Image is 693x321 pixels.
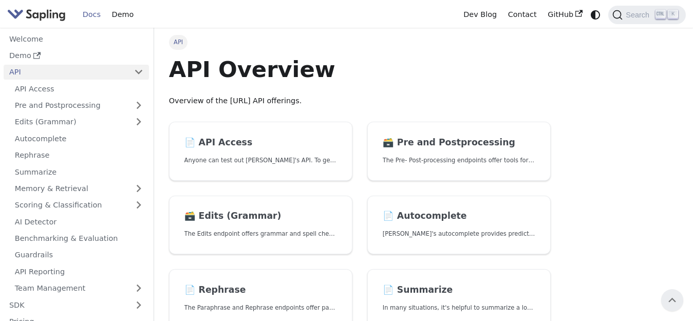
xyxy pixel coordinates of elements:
a: Pre and Postprocessing [9,98,149,113]
p: The Pre- Post-processing endpoints offer tools for preparing your text data for ingestation as we... [383,156,536,165]
button: Search (Ctrl+K) [608,6,685,24]
h2: Pre and Postprocessing [383,137,536,148]
a: Demo [4,48,149,63]
a: Benchmarking & Evaluation [9,231,149,246]
h2: Edits (Grammar) [184,211,338,222]
button: Collapse sidebar category 'API' [128,65,149,80]
button: Expand sidebar category 'SDK' [128,297,149,312]
a: Sapling.ai [7,7,69,22]
a: Dev Blog [458,7,502,23]
img: Sapling.ai [7,7,66,22]
a: Welcome [4,31,149,46]
a: Autocomplete [9,131,149,146]
p: In many situations, it's helpful to summarize a longer document into a shorter, more easily diges... [383,303,536,313]
a: 🗃️ Edits (Grammar)The Edits endpoint offers grammar and spell checking. [169,196,352,255]
p: Overview of the [URL] API offerings. [169,95,551,107]
span: Search [623,11,655,19]
a: GitHub [542,7,588,23]
a: Guardrails [9,248,149,262]
p: Sapling's autocomplete provides predictions of the next few characters or words [383,229,536,239]
a: Docs [77,7,106,23]
a: 📄️ API AccessAnyone can test out [PERSON_NAME]'s API. To get started with the API, simply: [169,122,352,181]
h2: API Access [184,137,338,148]
a: AI Detector [9,214,149,229]
p: Anyone can test out Sapling's API. To get started with the API, simply: [184,156,338,165]
a: Team Management [9,281,149,296]
a: 📄️ Autocomplete[PERSON_NAME]'s autocomplete provides predictions of the next few characters or words [367,196,551,255]
a: Scoring & Classification [9,198,149,213]
button: Scroll back to top [661,289,683,311]
a: Memory & Retrieval [9,181,149,196]
nav: Breadcrumbs [169,35,551,49]
a: Demo [106,7,139,23]
a: SDK [4,297,128,312]
h1: API Overview [169,55,551,83]
kbd: K [668,10,678,19]
p: The Paraphrase and Rephrase endpoints offer paraphrasing for particular styles. [184,303,338,313]
h2: Autocomplete [383,211,536,222]
a: Edits (Grammar) [9,115,149,129]
button: Switch between dark and light mode (currently system mode) [588,7,603,22]
a: 🗃️ Pre and PostprocessingThe Pre- Post-processing endpoints offer tools for preparing your text d... [367,122,551,181]
a: Rephrase [9,148,149,163]
a: Summarize [9,164,149,179]
a: API [4,65,128,80]
a: API Reporting [9,264,149,279]
a: Contact [502,7,542,23]
h2: Summarize [383,285,536,296]
a: API Access [9,81,149,96]
p: The Edits endpoint offers grammar and spell checking. [184,229,338,239]
span: API [169,35,188,49]
h2: Rephrase [184,285,338,296]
